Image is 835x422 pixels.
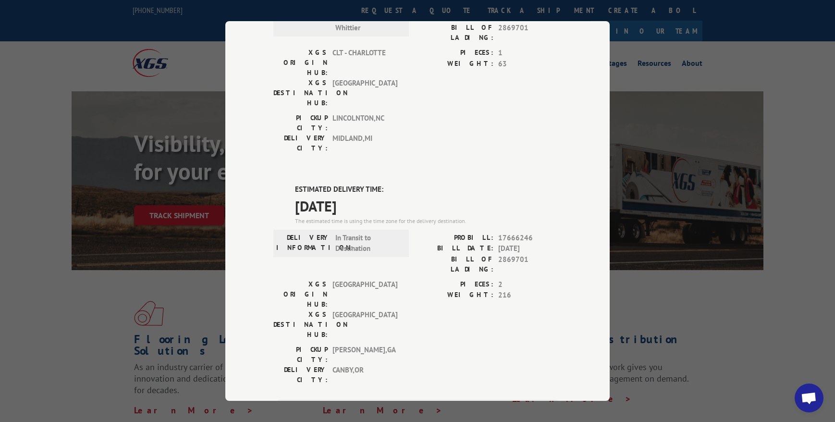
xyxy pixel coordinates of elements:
span: MIDLAND , MI [332,133,397,153]
span: 17666246 [498,232,562,243]
span: [GEOGRAPHIC_DATA] [332,309,397,339]
label: BILL OF LADING: [417,254,493,274]
span: [GEOGRAPHIC_DATA] [332,78,397,108]
span: LINCOLNTON , NC [332,113,397,133]
span: [GEOGRAPHIC_DATA] [332,279,397,309]
span: 2869701 [498,23,562,43]
label: XGS ORIGIN HUB: [273,279,328,309]
label: DELIVERY CITY: [273,133,328,153]
span: 2869701 [498,254,562,274]
span: 216 [498,290,562,301]
span: [PERSON_NAME] , GA [332,344,397,364]
label: WEIGHT: [417,290,493,301]
label: DELIVERY INFORMATION: [276,1,331,34]
span: [DATE] [295,195,562,216]
label: DELIVERY CITY: [273,364,328,385]
div: Open chat [795,384,823,412]
span: [DATE] [498,243,562,254]
span: 1 [498,48,562,59]
label: DELIVERY INFORMATION: [276,232,331,254]
span: In Transit to Destination [335,232,400,254]
span: [DATE] 01:05 pm Whittier [335,1,400,34]
span: 63 [498,58,562,69]
span: 2 [498,279,562,290]
label: BILL DATE: [417,243,493,254]
label: BILL OF LADING: [417,23,493,43]
label: PIECES: [417,279,493,290]
label: XGS ORIGIN HUB: [273,48,328,78]
label: WEIGHT: [417,58,493,69]
label: XGS DESTINATION HUB: [273,78,328,108]
div: The estimated time is using the time zone for the delivery destination. [295,216,562,225]
span: CLT - CHARLOTTE [332,48,397,78]
span: CANBY , OR [332,364,397,385]
label: ESTIMATED DELIVERY TIME: [295,184,562,195]
label: XGS DESTINATION HUB: [273,309,328,339]
label: PICKUP CITY: [273,113,328,133]
label: PICKUP CITY: [273,344,328,364]
label: PIECES: [417,48,493,59]
label: PROBILL: [417,232,493,243]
